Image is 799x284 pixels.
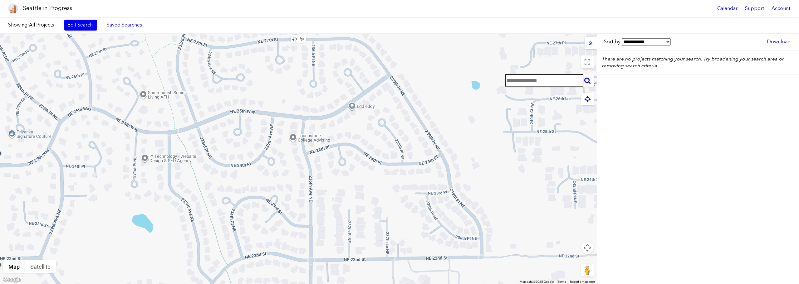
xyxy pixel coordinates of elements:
[3,260,25,273] button: Show street map
[29,22,54,28] span: All Projects
[604,38,671,46] label: Sort by:
[8,22,58,28] label: Showing:
[520,280,554,283] span: Map data ©2025 Google
[8,3,18,13] img: favicon-96x96.png
[2,276,22,284] img: Google
[570,280,595,283] a: Report a map error
[2,276,22,284] a: Open this area in Google Maps (opens a new window)
[557,280,566,283] a: Terms
[581,55,594,68] button: Toggle fullscreen view
[23,4,72,12] h1: Seattle in Progress
[622,38,671,46] select: Sort by:
[581,264,594,277] button: Drag Pegman onto the map to open Street View
[25,260,56,273] button: Show satellite imagery
[764,36,794,47] a: Download
[291,35,298,43] button: Stop drawing
[298,35,306,43] button: Draw a shape
[64,20,97,30] a: Edit Search
[103,20,145,30] a: Saved Searches
[581,242,594,254] button: Map camera controls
